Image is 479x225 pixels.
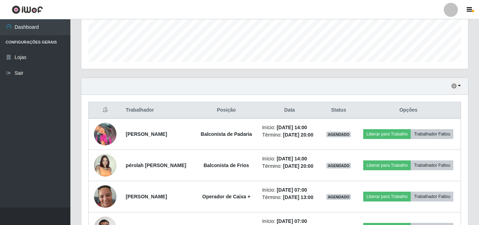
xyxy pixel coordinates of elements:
[277,218,307,224] time: [DATE] 07:00
[356,102,461,119] th: Opções
[411,129,453,139] button: Trabalhador Faltou
[277,156,307,161] time: [DATE] 14:00
[202,194,251,199] strong: Operador de Caixa +
[262,155,317,163] li: Início:
[283,132,313,138] time: [DATE] 20:00
[363,192,411,201] button: Liberar para Trabalho
[326,132,351,137] span: AGENDADO
[12,5,43,14] img: CoreUI Logo
[363,160,411,170] button: Liberar para Trabalho
[411,160,453,170] button: Trabalhador Faltou
[262,194,317,201] li: Término:
[201,131,252,137] strong: Balconista de Padaria
[126,194,167,199] strong: [PERSON_NAME]
[203,163,249,168] strong: Balconista de Frios
[363,129,411,139] button: Liberar para Trabalho
[321,102,356,119] th: Status
[126,163,186,168] strong: pérolah [PERSON_NAME]
[262,186,317,194] li: Início:
[262,218,317,225] li: Início:
[277,187,307,193] time: [DATE] 07:00
[262,163,317,170] li: Término:
[411,192,453,201] button: Trabalhador Faltou
[258,102,321,119] th: Data
[195,102,258,119] th: Posição
[283,194,313,200] time: [DATE] 13:00
[262,131,317,139] li: Término:
[326,163,351,168] span: AGENDADO
[121,102,195,119] th: Trabalhador
[126,131,167,137] strong: [PERSON_NAME]
[326,194,351,200] span: AGENDADO
[262,124,317,131] li: Início:
[94,181,116,211] img: 1712933645778.jpeg
[94,154,116,177] img: 1754066198328.jpeg
[277,125,307,130] time: [DATE] 14:00
[283,163,313,169] time: [DATE] 20:00
[94,123,116,145] img: 1715215500875.jpeg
